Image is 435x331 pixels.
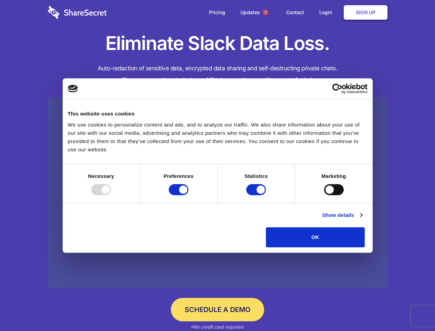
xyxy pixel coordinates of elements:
a: Wistia video thumbnail [48,97,387,289]
button: OK [266,227,365,247]
div: We use cookies to personalize content and ads, and to analyze our traffic. We also share informat... [68,121,367,154]
em: *No credit card required. [190,324,245,330]
h4: Auto-redaction of sensitive data, encrypted data sharing and self-destructing private chats. Shar... [48,63,387,86]
a: Usercentrics Cookiebot - opens in a new window [307,83,367,94]
strong: Statistics [245,173,268,179]
img: logo-wordmark-white-trans-d4663122ce5f474addd5e946df7df03e33cb6a1c49d2221995e7729f52c070b2.svg [48,6,107,19]
strong: Necessary [88,173,114,179]
a: Login [312,2,342,23]
h1: Eliminate Slack Data Loss. [48,31,387,56]
img: logo [68,85,78,92]
a: Show details [322,211,362,219]
a: Contact [279,2,311,23]
span: 1 [263,10,268,15]
a: Schedule a Demo [171,298,264,321]
a: Sign Up [344,5,387,20]
div: This website uses cookies [68,110,367,118]
a: Pricing [202,2,232,23]
strong: Marketing [321,173,346,179]
strong: Preferences [164,173,194,179]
